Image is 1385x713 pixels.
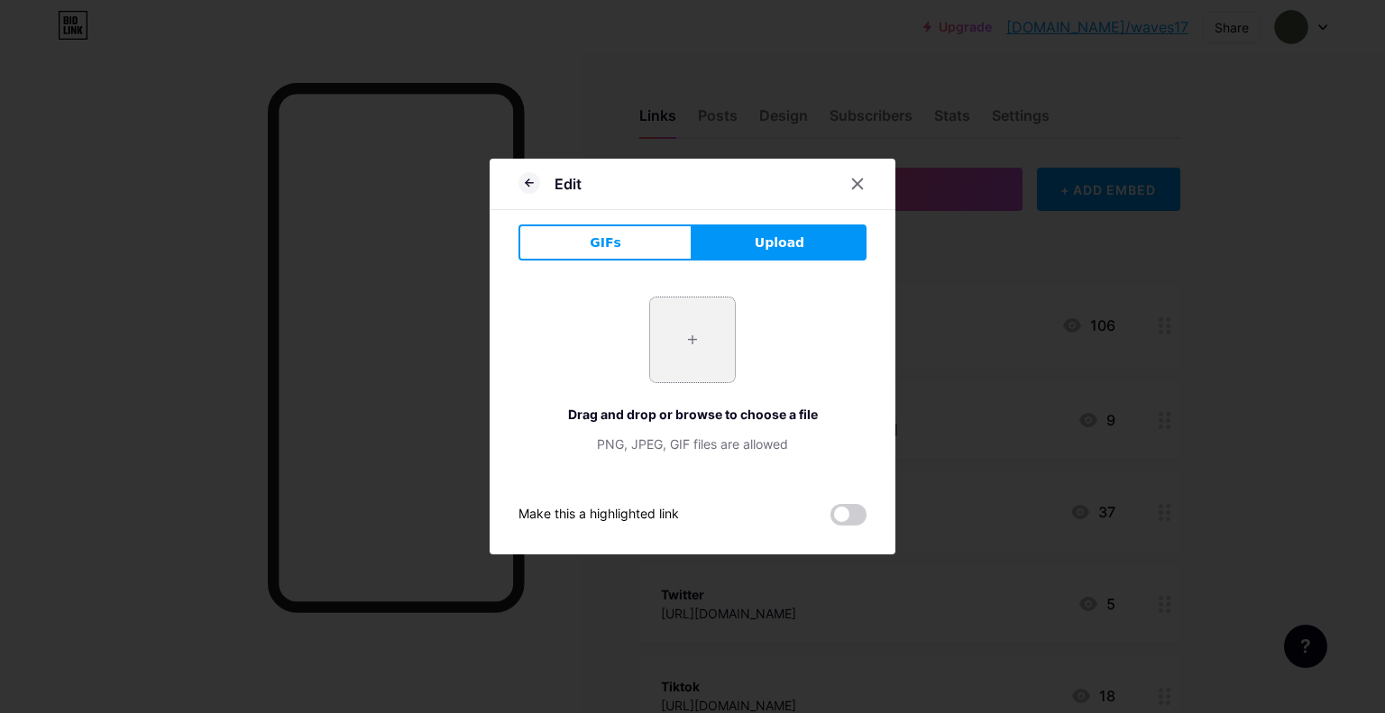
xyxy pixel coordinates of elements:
[755,233,804,252] span: Upload
[555,173,582,195] div: Edit
[590,233,621,252] span: GIFs
[518,504,679,526] div: Make this a highlighted link
[518,224,692,261] button: GIFs
[518,434,867,453] div: PNG, JPEG, GIF files are allowed
[692,224,867,261] button: Upload
[518,405,867,424] div: Drag and drop or browse to choose a file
